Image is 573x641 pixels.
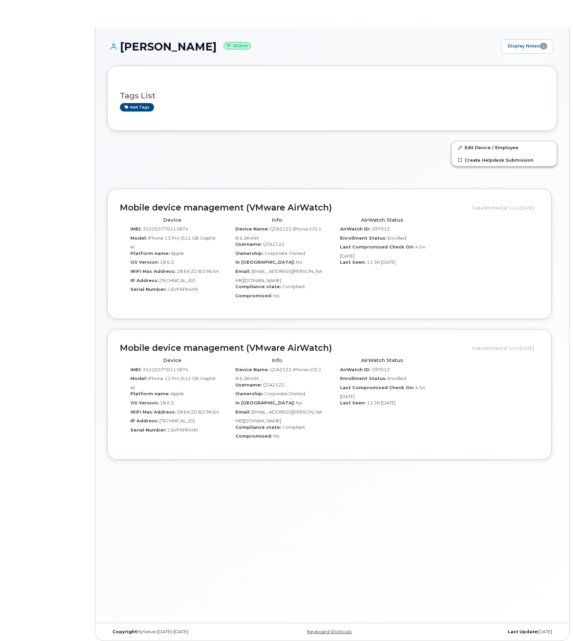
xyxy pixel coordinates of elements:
[235,241,262,247] label: Username:
[107,629,257,635] div: MyServe [DATE]–[DATE]
[296,259,302,265] span: No
[540,43,547,49] span: 1
[235,424,281,430] label: Compliance state:
[340,400,366,406] label: Last Seen:
[452,154,557,166] a: Create Helpdesk Submission
[177,409,219,415] span: 28:EA:2D:B3:96:64
[143,367,188,372] span: 352203770111874
[452,141,557,154] a: Edit Device / Employee
[235,390,263,397] label: Ownership:
[372,226,390,232] span: 397012
[367,259,396,265] span: 11:36 [DATE]
[235,250,263,257] label: Ownership:
[235,400,295,406] label: In [GEOGRAPHIC_DATA]:
[120,103,154,112] a: Add tags
[177,268,219,274] span: 28:EA:2D:B3:96:64
[472,342,539,355] div: Data fetched at 5:45 [DATE]
[282,284,305,289] span: Compliant
[388,376,406,381] span: Enrolled
[130,235,216,250] span: iPhone 13 Pro (512 GB Graphite)
[282,424,305,430] span: Compliant
[367,400,396,405] span: 11:36 [DATE]
[340,244,425,259] span: 4:54 [DATE]
[340,384,414,391] label: Last Compromised Check On:
[160,259,174,265] span: 18.6.2
[112,629,137,634] strong: Copyright
[160,278,195,283] span: [TECHNICAL_ID]
[340,366,370,373] label: AirWatch ID:
[143,226,188,232] span: 352203770111874
[130,418,158,424] label: IP Address:
[235,366,269,373] label: Device Name:
[264,391,305,396] span: Corporate Owned
[235,226,321,241] span: QTA2122 iPhone iOS 18.6.2K4NX
[168,427,198,433] span: C6VF6FK4NX
[307,629,352,634] a: Keyboard Shortcuts
[120,203,467,213] h2: Mobile device management (VMware AirWatch)
[235,268,322,283] span: [EMAIL_ADDRESS][PERSON_NAME][DOMAIN_NAME]
[340,235,387,241] label: Enrollment Status:
[130,376,216,390] span: iPhone 13 Pro (512 GB Graphite)
[340,244,414,250] label: Last Compromised Check On:
[120,343,467,353] h2: Mobile device management (VMware AirWatch)
[235,226,269,232] label: Device Name:
[130,427,167,433] label: Serial Number:
[335,217,429,223] h4: AirWatch Status
[160,418,195,423] span: [TECHNICAL_ID]
[372,367,390,372] span: 397012
[235,409,322,424] span: [EMAIL_ADDRESS][PERSON_NAME][DOMAIN_NAME]
[230,358,325,363] h4: Info
[160,400,174,405] span: 18.6.2
[120,92,545,100] h3: Tags List
[235,259,295,265] label: In [GEOGRAPHIC_DATA]:
[130,286,167,293] label: Serial Number:
[501,39,554,54] a: Display Notes1
[107,41,498,53] h1: [PERSON_NAME]
[235,268,250,275] label: Email:
[273,433,280,439] span: No
[125,358,220,363] h4: Device
[130,366,142,373] label: IMEI:
[407,629,557,635] div: [DATE]
[508,629,537,634] strong: Last Update
[230,217,325,223] h4: Info
[340,375,387,382] label: Enrollment Status:
[171,391,184,396] span: Apple
[224,42,251,50] small: Active
[130,268,176,275] label: WiFi Mac Address:
[130,390,170,397] label: Platform name:
[171,251,184,256] span: Apple
[388,235,406,241] span: Enrolled
[235,293,272,299] label: Compromised:
[130,235,147,241] label: Model:
[130,259,159,265] label: OS Version:
[335,358,429,363] h4: AirWatch Status
[340,259,366,265] label: Last Seen:
[130,400,159,406] label: OS Version:
[130,226,142,232] label: IMEI:
[130,250,170,257] label: Platform name:
[130,375,147,382] label: Model:
[235,433,272,439] label: Compromised:
[168,286,198,292] span: C6VF6FK4NX
[235,367,321,381] span: QTA2122 iPhone iOS 18.6.2K4NX
[264,251,305,256] span: Corporate Owned
[296,400,302,405] span: No
[130,277,158,284] label: IP Address:
[235,283,281,290] label: Compliance state:
[263,382,284,387] span: QTA2122
[235,409,250,415] label: Email:
[472,201,539,214] div: Data fetched at 5:45 [DATE]
[125,217,220,223] h4: Device
[235,382,262,388] label: Username:
[130,409,176,415] label: WiFi Mac Address:
[340,226,370,232] label: AirWatch ID:
[263,241,284,247] span: QTA2122
[273,293,280,298] span: No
